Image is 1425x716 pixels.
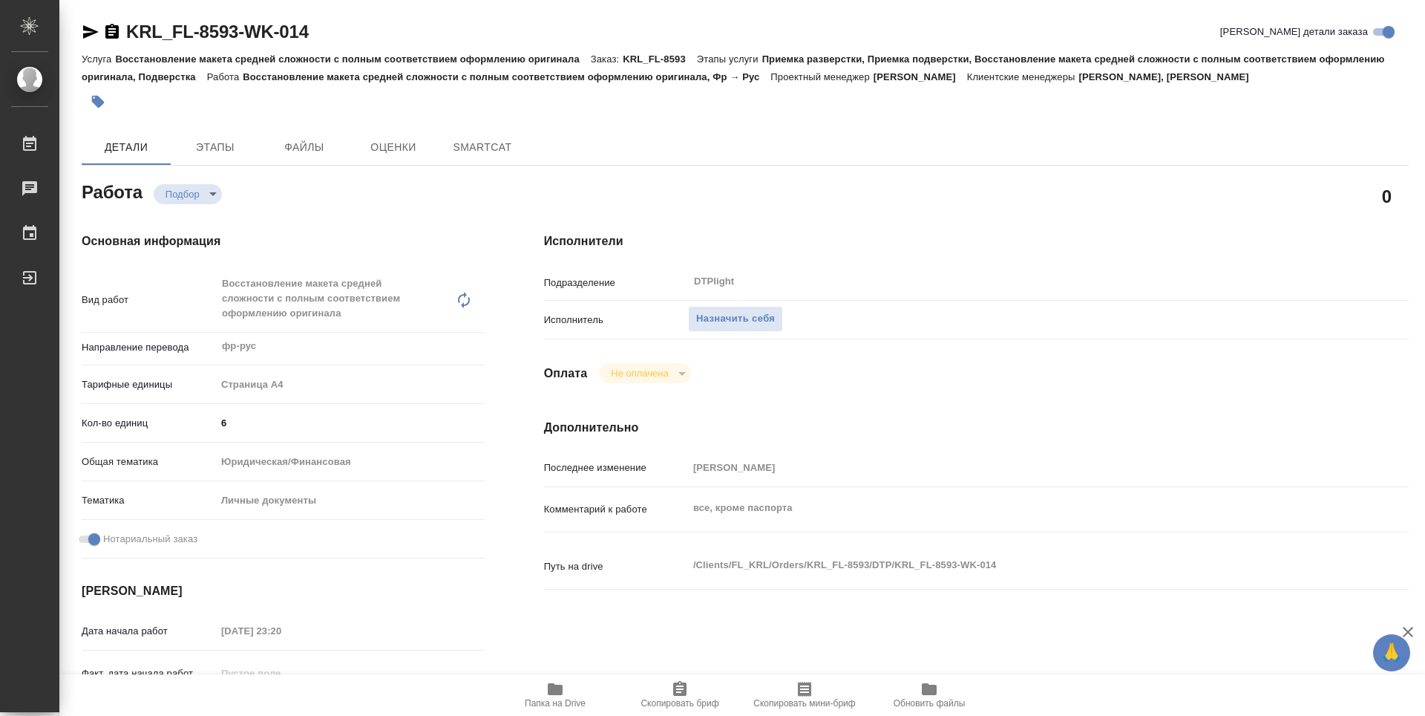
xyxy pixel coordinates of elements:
div: Подбор [154,184,222,204]
p: Исполнитель [544,313,688,328]
button: Не оплачена [606,367,672,380]
h4: [PERSON_NAME] [82,582,485,600]
button: Папка на Drive [493,674,617,716]
span: Этапы [180,138,251,157]
p: Общая тематика [82,455,216,469]
div: Страница А4 [216,372,485,397]
p: Услуга [82,53,115,65]
p: Работа [207,71,243,82]
textarea: все, кроме паспорта [688,495,1337,521]
p: Последнее изменение [544,460,688,475]
span: SmartCat [447,138,518,157]
p: Вид работ [82,293,216,307]
input: ✎ Введи что-нибудь [216,412,485,434]
button: 🙏 [1373,634,1410,671]
input: Пустое поле [688,457,1337,478]
p: Проектный менеджер [770,71,873,82]
p: Тематика [82,493,216,508]
span: Детали [91,138,162,157]
p: Тарифные единицы [82,377,216,392]
span: Назначить себя [696,310,775,328]
div: Личные документы [216,488,485,513]
h4: Дополнительно [544,419,1409,437]
span: 🙏 [1379,637,1404,668]
span: Скопировать бриф [641,698,718,709]
button: Добавить тэг [82,85,114,118]
h4: Исполнители [544,232,1409,250]
p: Дата начала работ [82,624,216,639]
a: KRL_FL-8593-WK-014 [126,22,309,42]
button: Скопировать ссылку [103,23,121,41]
span: Папка на Drive [525,698,586,709]
button: Скопировать ссылку для ЯМессенджера [82,23,99,41]
span: [PERSON_NAME] детали заказа [1220,25,1368,39]
span: Скопировать мини-бриф [753,698,855,709]
p: Клиентские менеджеры [967,71,1079,82]
p: Восстановление макета средней сложности с полным соответствием оформлению оригинала, Фр → Рус [243,71,770,82]
p: KRL_FL-8593 [623,53,697,65]
p: Путь на drive [544,559,688,574]
span: Оценки [358,138,429,157]
button: Обновить файлы [867,674,992,716]
div: Подбор [599,363,690,383]
p: Восстановление макета средней сложности с полным соответствием оформлению оригинала [115,53,590,65]
p: Комментарий к работе [544,502,688,517]
h4: Основная информация [82,232,485,250]
h2: Работа [82,178,142,204]
p: Заказ: [591,53,623,65]
span: Нотариальный заказ [103,532,197,547]
div: Юридическая/Финансовая [216,449,485,475]
p: Этапы услуги [697,53,762,65]
p: Направление перевода [82,340,216,355]
h4: Оплата [544,365,588,383]
span: Обновить файлы [894,698,966,709]
span: Файлы [269,138,340,157]
button: Подбор [161,188,204,201]
input: Пустое поле [216,663,346,684]
button: Скопировать мини-бриф [742,674,867,716]
p: [PERSON_NAME], [PERSON_NAME] [1078,71,1259,82]
h2: 0 [1382,183,1392,209]
p: Кол-во единиц [82,416,216,431]
p: Факт. дата начала работ [82,666,216,681]
button: Назначить себя [688,306,783,332]
p: [PERSON_NAME] [874,71,967,82]
input: Пустое поле [216,620,346,642]
button: Скопировать бриф [617,674,742,716]
textarea: /Clients/FL_KRL/Orders/KRL_FL-8593/DTP/KRL_FL-8593-WK-014 [688,553,1337,578]
p: Подразделение [544,276,688,290]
